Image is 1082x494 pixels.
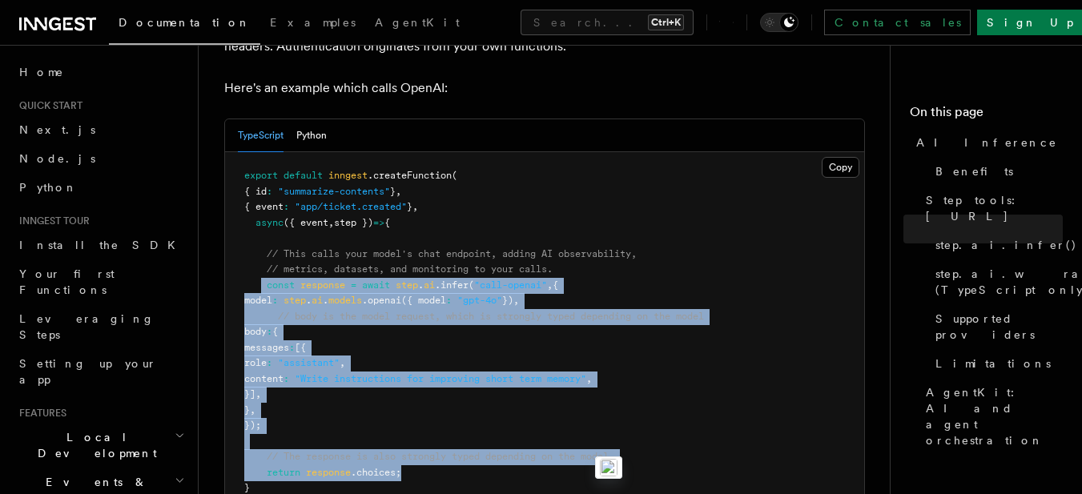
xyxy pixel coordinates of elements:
[284,373,289,384] span: :
[13,173,188,202] a: Python
[929,231,1063,259] a: step.ai.infer()
[300,279,345,291] span: response
[272,326,278,337] span: {
[13,259,188,304] a: Your first Functions
[547,279,553,291] span: ,
[457,295,502,306] span: "gpt-4o"
[278,357,340,368] span: "assistant"
[19,267,115,296] span: Your first Functions
[244,295,272,306] span: model
[119,16,251,29] span: Documentation
[19,152,95,165] span: Node.js
[295,342,306,353] span: [{
[910,128,1063,157] a: AI Inference
[284,217,328,228] span: ({ event
[362,295,401,306] span: .openai
[13,58,188,86] a: Home
[926,384,1063,448] span: AgentKit: AI and agent orchestration
[284,295,306,306] span: step
[935,237,1077,253] span: step.ai.infer()
[267,467,300,478] span: return
[328,170,368,181] span: inngest
[935,355,1051,372] span: Limitations
[926,192,1063,224] span: Step tools: [URL]
[648,14,684,30] kbd: Ctrl+K
[929,304,1063,349] a: Supported providers
[396,186,401,197] span: ,
[13,144,188,173] a: Node.js
[244,373,284,384] span: content
[323,295,328,306] span: .
[260,5,365,43] a: Examples
[373,217,384,228] span: =>
[267,451,614,462] span: // The response is also strongly typed depending on the model.
[351,467,401,478] span: .choices;
[13,407,66,420] span: Features
[312,295,323,306] span: ai
[929,349,1063,378] a: Limitations
[469,279,474,291] span: (
[521,10,694,35] button: Search...Ctrl+K
[255,388,261,400] span: ,
[244,420,261,431] span: });
[919,378,1063,455] a: AgentKit: AI and agent orchestration
[328,217,334,228] span: ,
[289,342,295,353] span: :
[340,357,345,368] span: ,
[368,170,452,181] span: .createFunction
[244,170,278,181] span: export
[452,170,457,181] span: (
[278,311,704,322] span: // body is the model request, which is strongly typed depending on the model
[929,259,1063,304] a: step.ai.wrap() (TypeScript only)
[13,115,188,144] a: Next.js
[244,326,267,337] span: body
[284,201,289,212] span: :
[109,5,260,45] a: Documentation
[513,295,519,306] span: ,
[19,181,78,194] span: Python
[919,186,1063,231] a: Step tools: [URL]
[19,312,155,341] span: Leveraging Steps
[390,186,396,197] span: }
[351,279,356,291] span: =
[424,279,435,291] span: ai
[760,13,798,32] button: Toggle dark mode
[13,99,82,112] span: Quick start
[244,482,250,493] span: }
[822,157,859,178] button: Copy
[19,64,64,80] span: Home
[250,404,255,416] span: ,
[474,279,547,291] span: "call-openai"
[334,217,373,228] span: step })
[328,295,362,306] span: models
[553,279,558,291] span: {
[238,119,284,152] button: TypeScript
[267,186,272,197] span: :
[418,279,424,291] span: .
[278,186,390,197] span: "summarize-contents"
[267,357,272,368] span: :
[295,373,586,384] span: "Write instructions for improving short term memory"
[267,326,272,337] span: :
[244,388,255,400] span: }]
[306,467,351,478] span: response
[13,429,175,461] span: Local Development
[244,186,267,197] span: { id
[19,123,95,136] span: Next.js
[19,357,157,386] span: Setting up your app
[267,279,295,291] span: const
[401,295,446,306] span: ({ model
[224,77,865,99] p: Here's an example which calls OpenAI:
[435,279,469,291] span: .infer
[586,373,592,384] span: ,
[365,5,469,43] a: AgentKit
[375,16,460,29] span: AgentKit
[296,119,327,152] button: Python
[244,357,267,368] span: role
[306,295,312,306] span: .
[244,342,289,353] span: messages
[935,163,1013,179] span: Benefits
[295,201,407,212] span: "app/ticket.created"
[19,239,185,251] span: Install the SDK
[13,215,90,227] span: Inngest tour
